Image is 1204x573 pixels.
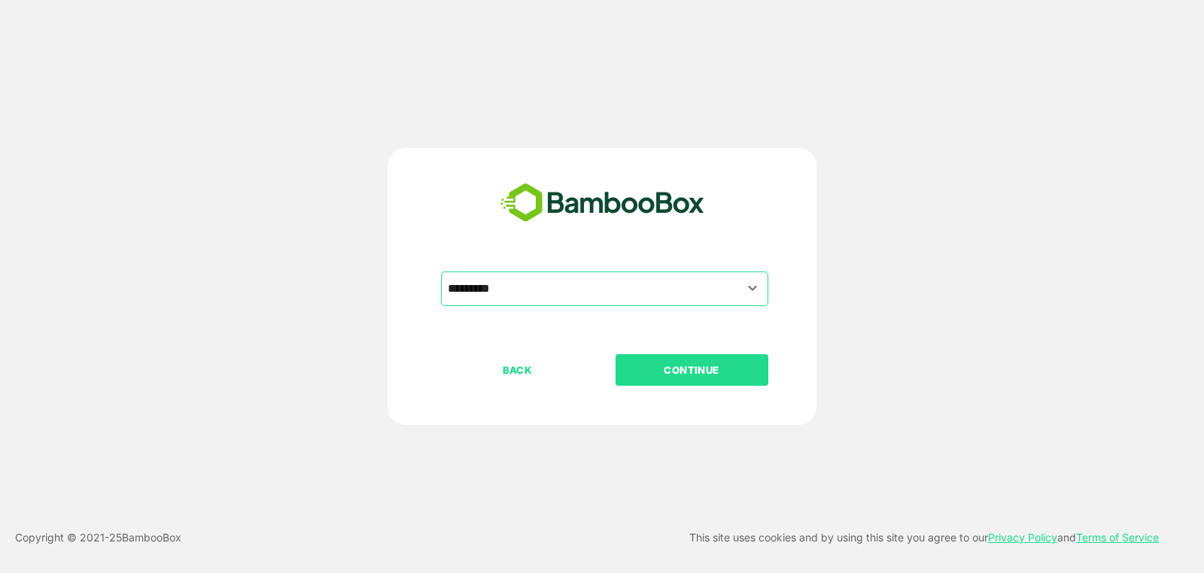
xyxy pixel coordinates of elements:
[689,529,1159,547] p: This site uses cookies and by using this site you agree to our and
[743,278,763,299] button: Open
[1076,531,1159,544] a: Terms of Service
[616,354,768,386] button: CONTINUE
[442,362,593,378] p: BACK
[15,529,181,547] p: Copyright © 2021- 25 BambooBox
[616,362,767,378] p: CONTINUE
[441,354,594,386] button: BACK
[492,178,713,228] img: bamboobox
[988,531,1057,544] a: Privacy Policy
